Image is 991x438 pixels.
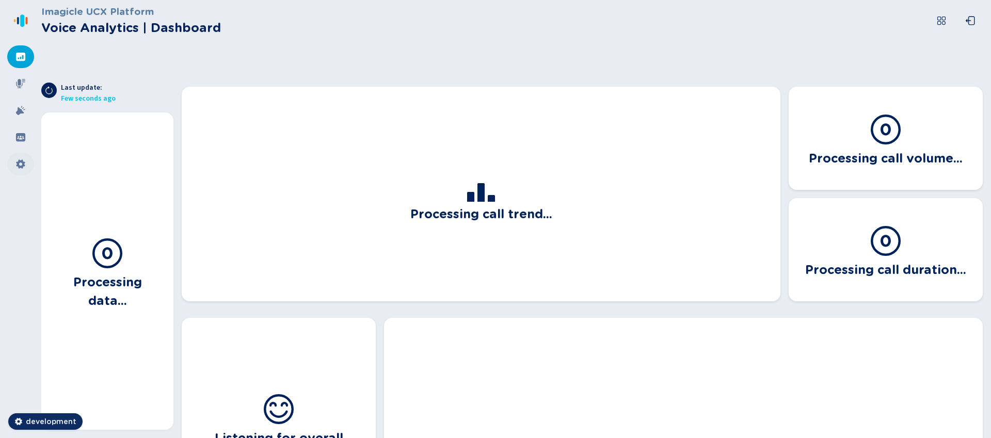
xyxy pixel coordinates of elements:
button: development [8,413,83,430]
h3: Processing call duration... [805,257,966,279]
span: development [26,416,76,427]
span: Last update: [61,83,116,93]
h3: Imagicle UCX Platform [41,4,221,19]
h3: Processing call trend... [410,202,552,223]
div: Groups [7,126,34,149]
svg: dashboard-filled [15,52,26,62]
div: Recordings [7,72,34,95]
h3: Processing call volume... [809,146,963,168]
svg: groups-filled [15,132,26,142]
svg: box-arrow-left [965,15,976,26]
div: Settings [7,153,34,175]
h2: Voice Analytics | Dashboard [41,19,221,37]
svg: mic-fill [15,78,26,89]
svg: arrow-clockwise [45,86,53,94]
div: Alarms [7,99,34,122]
span: Few seconds ago [61,93,116,104]
svg: alarm-filled [15,105,26,116]
h3: Processing data... [54,270,161,310]
div: Dashboard [7,45,34,68]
